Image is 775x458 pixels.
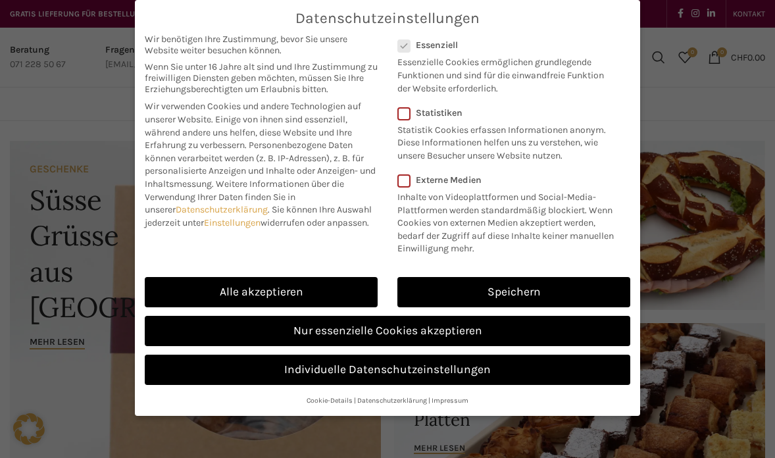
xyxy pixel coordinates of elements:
a: Speichern [397,277,630,307]
a: Cookie-Details [307,396,353,405]
label: Statistiken [397,107,613,118]
a: Einstellungen [204,217,261,228]
span: Datenschutzeinstellungen [295,10,480,27]
a: Alle akzeptieren [145,277,378,307]
p: Inhalte von Videoplattformen und Social-Media-Plattformen werden standardmäßig blockiert. Wenn Co... [397,186,622,255]
a: Nur essenzielle Cookies akzeptieren [145,316,630,346]
span: Weitere Informationen über die Verwendung Ihrer Daten finden Sie in unserer . [145,178,344,215]
span: Wenn Sie unter 16 Jahre alt sind und Ihre Zustimmung zu freiwilligen Diensten geben möchten, müss... [145,61,378,95]
a: Individuelle Datenschutzeinstellungen [145,355,630,385]
p: Statistik Cookies erfassen Informationen anonym. Diese Informationen helfen uns zu verstehen, wie... [397,118,613,163]
a: Datenschutzerklärung [176,204,268,215]
a: Datenschutzerklärung [357,396,427,405]
a: Impressum [432,396,468,405]
label: Essenziell [397,39,613,51]
span: Wir verwenden Cookies und andere Technologien auf unserer Website. Einige von ihnen sind essenzie... [145,101,361,151]
label: Externe Medien [397,174,622,186]
span: Sie können Ihre Auswahl jederzeit unter widerrufen oder anpassen. [145,204,372,228]
span: Wir benötigen Ihre Zustimmung, bevor Sie unsere Website weiter besuchen können. [145,34,378,56]
p: Essenzielle Cookies ermöglichen grundlegende Funktionen und sind für die einwandfreie Funktion de... [397,51,613,95]
span: Personenbezogene Daten können verarbeitet werden (z. B. IP-Adressen), z. B. für personalisierte A... [145,140,376,190]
